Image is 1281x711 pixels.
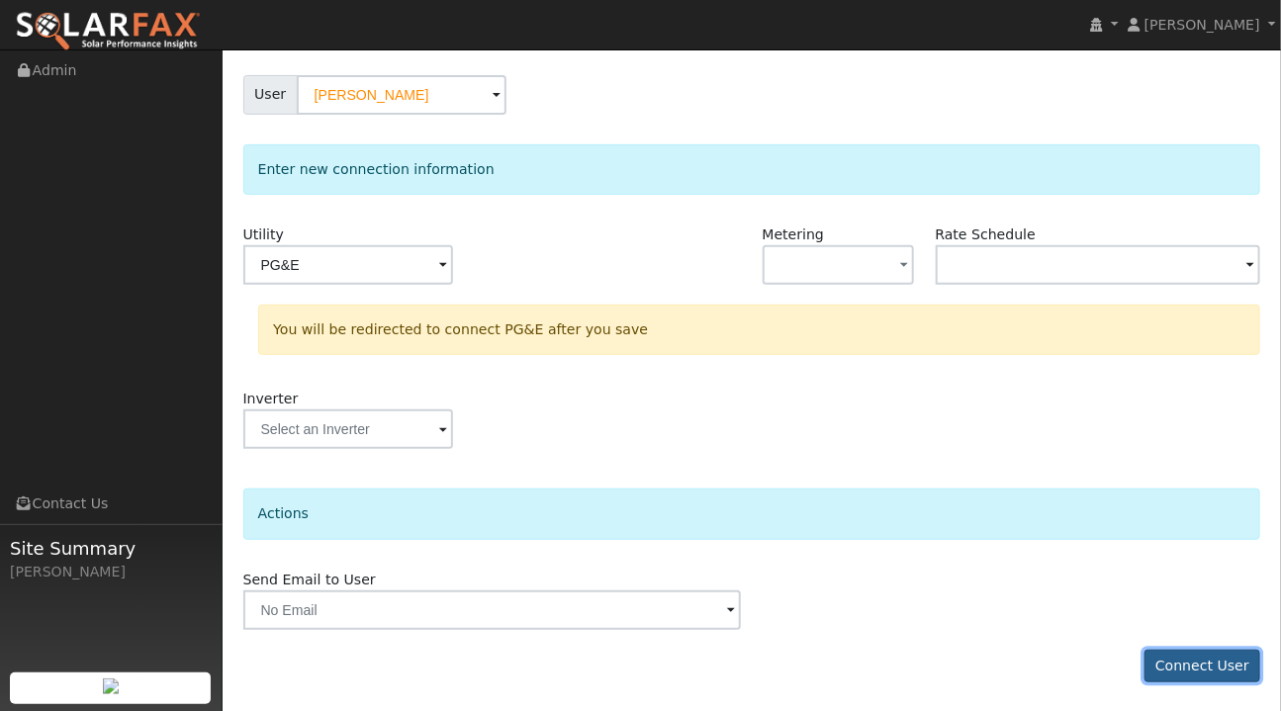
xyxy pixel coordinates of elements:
[243,590,742,630] input: No Email
[1144,17,1260,33] span: [PERSON_NAME]
[243,389,299,409] label: Inverter
[243,489,1261,539] div: Actions
[103,678,119,694] img: retrieve
[243,75,298,115] span: User
[243,409,453,449] input: Select an Inverter
[10,535,212,562] span: Site Summary
[243,224,284,245] label: Utility
[297,75,506,115] input: Select a User
[936,224,1036,245] label: Rate Schedule
[243,570,376,590] label: Send Email to User
[15,11,201,52] img: SolarFax
[243,245,453,285] input: Select a Utility
[258,305,1260,355] div: You will be redirected to connect PG&E after you save
[763,224,825,245] label: Metering
[1144,650,1261,683] button: Connect User
[243,144,1261,195] div: Enter new connection information
[10,562,212,582] div: [PERSON_NAME]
